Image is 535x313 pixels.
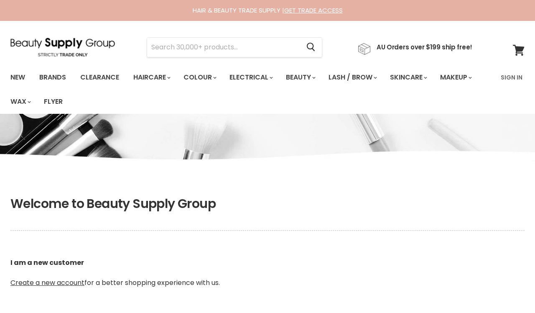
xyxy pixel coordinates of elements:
[127,69,176,86] a: Haircare
[177,69,222,86] a: Colour
[280,69,321,86] a: Beauty
[284,6,343,15] a: GET TRADE ACCESS
[4,69,31,86] a: New
[300,38,322,57] button: Search
[33,69,72,86] a: Brands
[384,69,432,86] a: Skincare
[10,258,84,267] b: I am a new customer
[4,65,496,114] ul: Main menu
[10,278,84,287] a: Create a new account
[322,69,382,86] a: Lash / Brow
[434,69,477,86] a: Makeup
[223,69,278,86] a: Electrical
[147,38,300,57] input: Search
[10,196,525,211] h1: Welcome to Beauty Supply Group
[147,37,322,57] form: Product
[10,238,525,308] p: for a better shopping experience with us.
[493,274,527,305] iframe: Gorgias live chat messenger
[74,69,125,86] a: Clearance
[4,93,36,110] a: Wax
[38,93,69,110] a: Flyer
[496,69,527,86] a: Sign In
